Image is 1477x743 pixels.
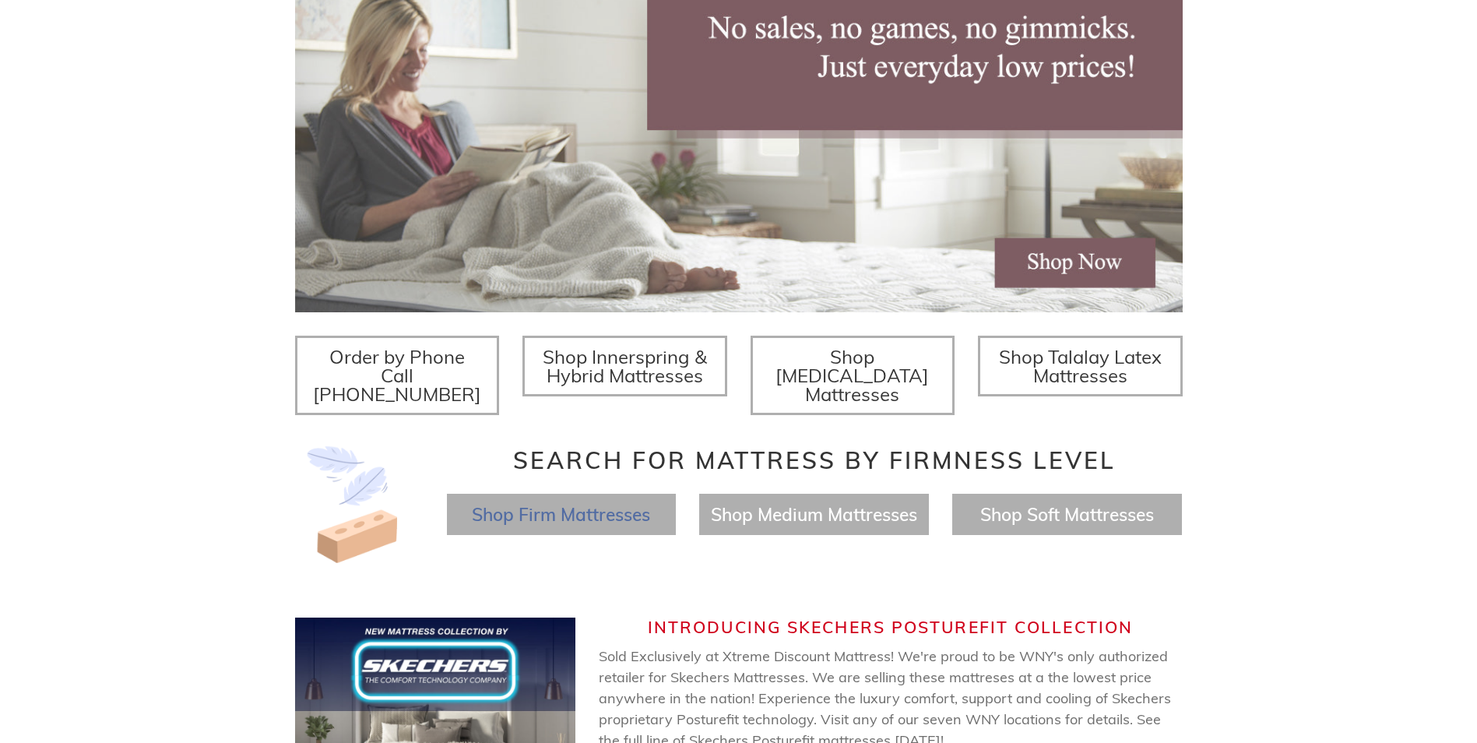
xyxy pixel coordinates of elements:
a: Order by Phone Call [PHONE_NUMBER] [295,336,500,415]
a: Shop Medium Mattresses [711,503,917,526]
span: Shop [MEDICAL_DATA] Mattresses [775,345,929,406]
a: Shop [MEDICAL_DATA] Mattresses [751,336,955,415]
span: Shop Innerspring & Hybrid Mattresses [543,345,707,387]
span: Introducing Skechers Posturefit Collection [648,617,1133,637]
span: Shop Talalay Latex Mattresses [999,345,1162,387]
a: Shop Soft Mattresses [980,503,1154,526]
a: Shop Innerspring & Hybrid Mattresses [522,336,727,396]
a: Shop Firm Mattresses [472,503,650,526]
img: Image-of-brick- and-feather-representing-firm-and-soft-feel [295,446,412,563]
span: Search for Mattress by Firmness Level [513,445,1116,475]
span: Order by Phone Call [PHONE_NUMBER] [313,345,481,406]
a: Shop Talalay Latex Mattresses [978,336,1183,396]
